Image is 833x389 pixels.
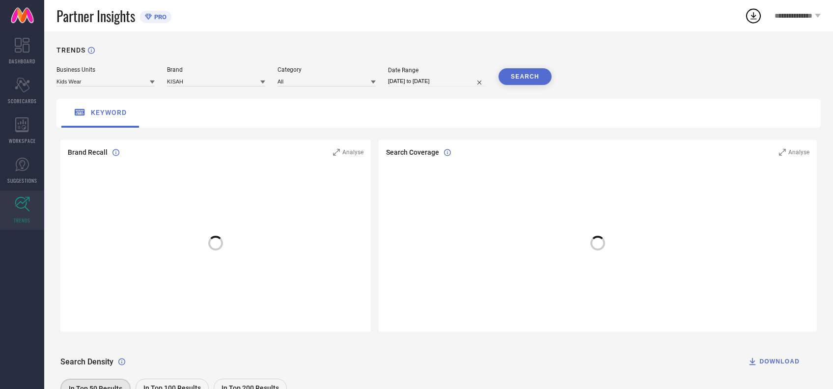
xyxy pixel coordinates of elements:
h1: TRENDS [56,46,85,54]
svg: Zoom [333,149,340,156]
div: Business Units [56,66,155,73]
span: Search Density [60,357,113,366]
div: Category [278,66,376,73]
span: WORKSPACE [9,137,36,144]
span: Brand Recall [68,148,108,156]
span: Search Coverage [386,148,439,156]
button: SEARCH [499,68,552,85]
span: Partner Insights [56,6,135,26]
span: SUGGESTIONS [7,177,37,184]
svg: Zoom [779,149,786,156]
span: Analyse [788,149,809,156]
span: DASHBOARD [9,57,35,65]
span: Analyse [342,149,363,156]
span: PRO [152,13,167,21]
div: DOWNLOAD [748,357,800,366]
div: Date Range [388,67,486,74]
input: Select date range [388,76,486,86]
span: SCORECARDS [8,97,37,105]
div: Brand [167,66,265,73]
span: TRENDS [14,217,30,224]
span: keyword [91,109,127,116]
div: Open download list [745,7,762,25]
button: DOWNLOAD [735,352,812,371]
